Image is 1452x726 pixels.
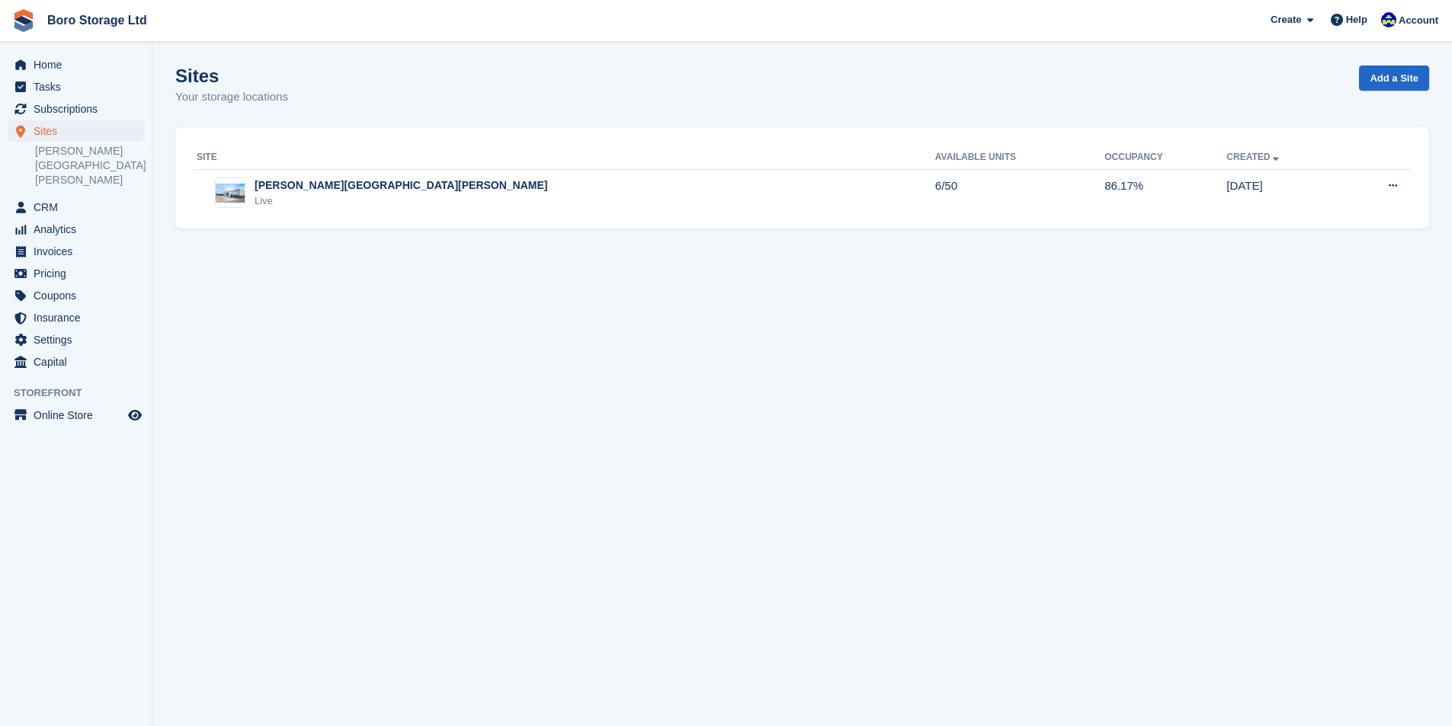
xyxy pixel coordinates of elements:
span: Create [1271,12,1301,27]
span: Account [1399,13,1438,28]
a: menu [8,219,144,240]
p: Your storage locations [175,88,288,106]
a: menu [8,329,144,350]
td: 6/50 [935,169,1104,216]
span: Coupons [34,285,125,306]
a: menu [8,263,144,284]
span: Help [1346,12,1367,27]
span: Online Store [34,405,125,426]
a: menu [8,197,144,218]
a: menu [8,120,144,142]
div: Live [255,193,548,209]
a: Add a Site [1359,66,1429,91]
th: Site [194,146,935,170]
img: stora-icon-8386f47178a22dfd0bd8f6a31ec36ba5ce8667c1dd55bd0f319d3a0aa187defe.svg [12,9,35,32]
h1: Sites [175,66,288,86]
span: Home [34,54,125,75]
a: menu [8,76,144,98]
div: [PERSON_NAME][GEOGRAPHIC_DATA][PERSON_NAME] [255,178,548,193]
a: menu [8,54,144,75]
span: Pricing [34,263,125,284]
img: Tobie Hillier [1381,12,1396,27]
a: menu [8,351,144,373]
span: Tasks [34,76,125,98]
a: Boro Storage Ltd [41,8,153,33]
span: Invoices [34,241,125,262]
th: Occupancy [1104,146,1226,170]
span: Insurance [34,307,125,328]
span: Storefront [14,385,152,401]
th: Available Units [935,146,1104,170]
a: [PERSON_NAME][GEOGRAPHIC_DATA][PERSON_NAME] [35,144,144,187]
span: CRM [34,197,125,218]
a: menu [8,98,144,120]
span: Subscriptions [34,98,125,120]
a: menu [8,241,144,262]
a: menu [8,307,144,328]
a: Preview store [126,406,144,424]
td: 86.17% [1104,169,1226,216]
img: Image of Hopper Hill Road site [216,184,245,203]
a: menu [8,285,144,306]
span: Sites [34,120,125,142]
a: menu [8,405,144,426]
span: Settings [34,329,125,350]
td: [DATE] [1226,169,1343,216]
span: Analytics [34,219,125,240]
a: Created [1226,152,1282,162]
span: Capital [34,351,125,373]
